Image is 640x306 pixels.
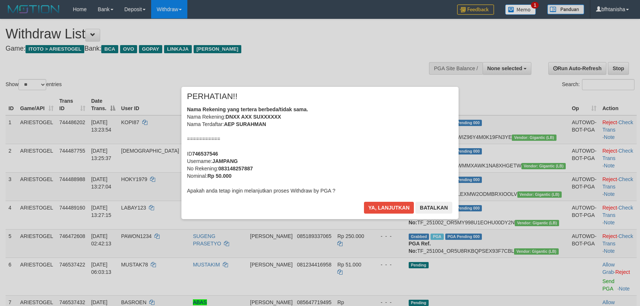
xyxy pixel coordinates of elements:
[192,151,218,157] b: 746537546
[364,202,414,214] button: Ya, lanjutkan
[225,114,281,120] b: DNXX AXX SUXXXXXX
[187,106,453,194] div: Nama Rekening: Nama Terdaftar: =========== ID Username: No Rekening: Nominal: Apakah anda tetap i...
[187,106,308,112] b: Nama Rekening yang tertera berbeda/tidak sama.
[224,121,266,127] b: AEP SURAHMAN
[218,166,253,171] b: 083148257887
[212,158,238,164] b: JAMPANG
[187,93,238,100] span: PERHATIAN!!
[207,173,231,179] b: Rp 50.000
[415,202,452,214] button: Batalkan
